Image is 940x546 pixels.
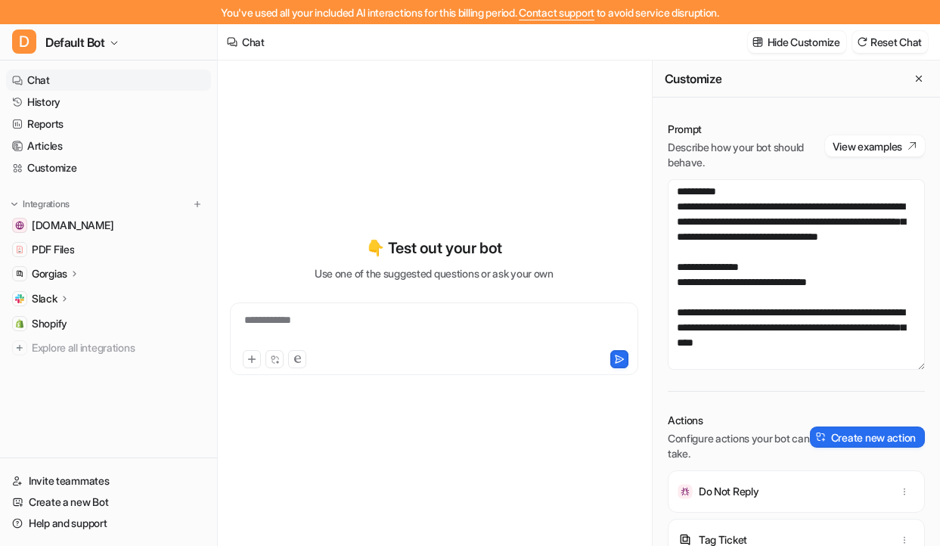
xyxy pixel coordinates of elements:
[668,413,810,428] p: Actions
[748,31,846,53] button: Hide Customize
[825,135,925,157] button: View examples
[15,269,24,278] img: Gorgias
[678,484,693,499] img: Do Not Reply icon
[32,336,205,360] span: Explore all integrations
[6,313,211,334] a: ShopifyShopify
[15,245,24,254] img: PDF Files
[6,492,211,513] a: Create a new Bot
[768,34,840,50] p: Hide Customize
[816,432,827,442] img: create-action-icon.svg
[23,198,70,210] p: Integrations
[12,29,36,54] span: D
[242,34,265,50] div: Chat
[32,316,67,331] span: Shopify
[665,71,721,86] h2: Customize
[6,470,211,492] a: Invite teammates
[6,197,74,212] button: Integrations
[6,92,211,113] a: History
[752,36,763,48] img: customize
[32,266,67,281] p: Gorgias
[810,427,925,448] button: Create new action
[32,218,113,233] span: [DOMAIN_NAME]
[15,221,24,230] img: help.years.com
[32,291,57,306] p: Slack
[15,319,24,328] img: Shopify
[9,199,20,209] img: expand menu
[15,294,24,303] img: Slack
[852,31,928,53] button: Reset Chat
[6,157,211,178] a: Customize
[857,36,867,48] img: reset
[6,113,211,135] a: Reports
[668,122,825,137] p: Prompt
[12,340,27,355] img: explore all integrations
[910,70,928,88] button: Close flyout
[315,265,554,281] p: Use one of the suggested questions or ask your own
[668,140,825,170] p: Describe how your bot should behave.
[6,337,211,358] a: Explore all integrations
[6,135,211,157] a: Articles
[519,6,594,19] span: Contact support
[45,32,105,53] span: Default Bot
[6,513,211,534] a: Help and support
[192,199,203,209] img: menu_add.svg
[6,70,211,91] a: Chat
[6,239,211,260] a: PDF FilesPDF Files
[366,237,502,259] p: 👇 Test out your bot
[699,484,759,499] p: Do Not Reply
[32,242,74,257] span: PDF Files
[6,215,211,236] a: help.years.com[DOMAIN_NAME]
[668,431,810,461] p: Configure actions your bot can take.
